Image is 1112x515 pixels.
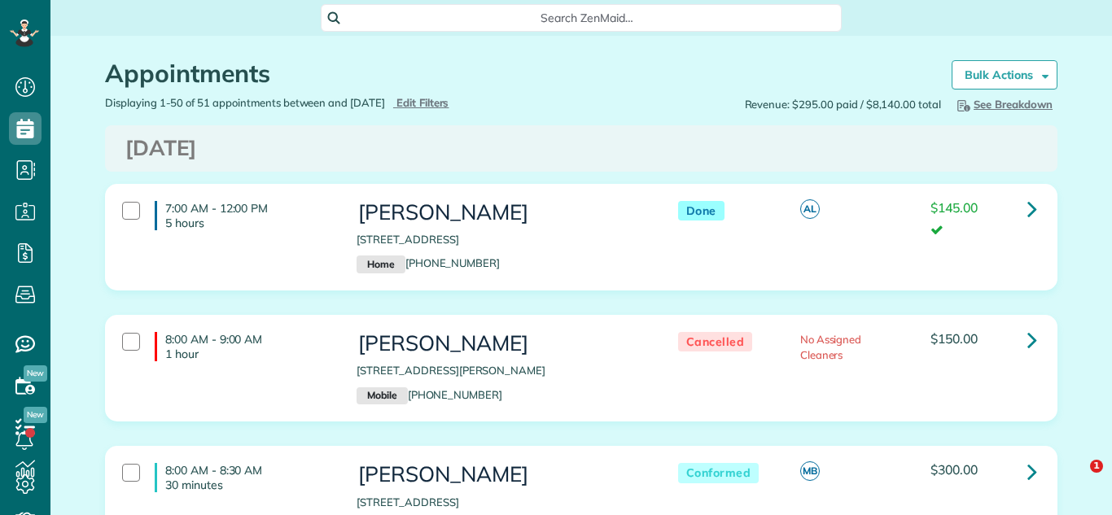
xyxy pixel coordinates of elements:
[24,407,47,423] span: New
[357,332,645,356] h3: [PERSON_NAME]
[165,347,332,361] p: 1 hour
[952,60,1057,89] a: Bulk Actions
[1090,460,1103,473] span: 1
[800,333,862,361] span: No Assigned Cleaners
[155,332,332,361] h4: 8:00 AM - 9:00 AM
[396,96,449,109] span: Edit Filters
[393,96,449,109] a: Edit Filters
[800,461,820,481] span: MB
[165,478,332,492] p: 30 minutes
[1057,460,1096,499] iframe: Intercom live chat
[678,201,725,221] span: Done
[357,363,645,378] p: [STREET_ADDRESS][PERSON_NAME]
[357,232,645,247] p: [STREET_ADDRESS]
[930,199,978,216] span: $145.00
[24,365,47,382] span: New
[93,95,581,111] div: Displaying 1-50 of 51 appointments between and [DATE]
[678,332,753,352] span: Cancelled
[357,201,645,225] h3: [PERSON_NAME]
[357,256,500,269] a: Home[PHONE_NUMBER]
[954,98,1053,111] span: See Breakdown
[105,60,927,87] h1: Appointments
[357,255,405,273] small: Home
[949,95,1057,113] button: See Breakdown
[125,137,1037,160] h3: [DATE]
[930,461,978,478] span: $300.00
[800,199,820,219] span: AL
[357,495,645,510] p: [STREET_ADDRESS]
[155,463,332,492] h4: 8:00 AM - 8:30 AM
[357,388,502,401] a: Mobile[PHONE_NUMBER]
[155,201,332,230] h4: 7:00 AM - 12:00 PM
[357,387,407,405] small: Mobile
[678,463,760,483] span: Conformed
[165,216,332,230] p: 5 hours
[357,463,645,487] h3: [PERSON_NAME]
[965,68,1033,82] strong: Bulk Actions
[930,330,978,347] span: $150.00
[745,97,941,112] span: Revenue: $295.00 paid / $8,140.00 total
